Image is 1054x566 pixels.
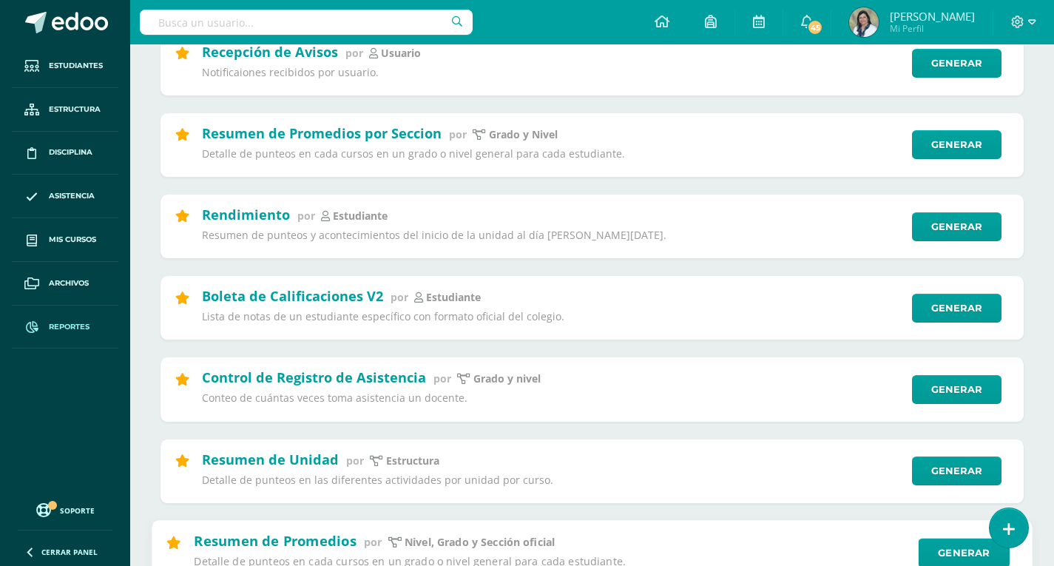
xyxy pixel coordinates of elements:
a: Archivos [12,262,118,306]
h2: Recepción de Avisos [202,43,338,61]
span: Soporte [60,505,95,516]
span: por [364,534,382,548]
a: Reportes [12,306,118,349]
img: ddd9173603c829309f2e28ae9f8beb11.png [849,7,879,37]
p: Nivel, Grado y Sección oficial [405,535,555,549]
span: Estructura [49,104,101,115]
span: Disciplina [49,146,92,158]
p: Resumen de punteos y acontecimientos del inicio de la unidad al día [PERSON_NAME][DATE]. [202,229,902,242]
span: Archivos [49,277,89,289]
p: estudiante [333,209,388,223]
p: Usuario [381,47,421,60]
a: Generar [912,456,1001,485]
p: Lista de notas de un estudiante específico con formato oficial del colegio. [202,310,902,323]
a: Estructura [12,88,118,132]
span: Cerrar panel [41,547,98,557]
span: [PERSON_NAME] [890,9,975,24]
span: por [449,127,467,141]
p: Estructura [386,454,439,468]
a: Generar [912,375,1001,404]
p: grado y nivel [473,372,541,385]
h2: Resumen de Unidad [202,451,339,468]
span: por [345,46,363,60]
a: Disciplina [12,132,118,175]
h2: Resumen de Promedios por Seccion [202,124,442,142]
p: Detalle de punteos en las diferentes actividades por unidad por curso. [202,474,902,487]
span: Reportes [49,321,89,333]
p: Notificaiones recibidos por usuario. [202,66,902,79]
h2: Rendimiento [202,206,290,223]
a: Mis cursos [12,218,118,262]
a: Soporte [18,499,112,519]
a: Estudiantes [12,44,118,88]
span: Mis cursos [49,234,96,246]
a: Asistencia [12,175,118,218]
h2: Control de Registro de Asistencia [202,368,426,386]
span: por [346,454,364,468]
p: Detalle de punteos en cada cursos en un grado o nivel general para cada estudiante. [202,147,902,161]
h2: Boleta de Calificaciones V2 [202,287,383,305]
span: por [433,371,451,385]
a: Generar [912,130,1001,159]
span: Estudiantes [49,60,103,72]
span: 45 [807,19,823,36]
p: estudiante [426,291,481,304]
input: Busca un usuario... [140,10,473,35]
p: Conteo de cuántas veces toma asistencia un docente. [202,391,902,405]
span: por [297,209,315,223]
p: Grado y Nivel [489,128,558,141]
span: Asistencia [49,190,95,202]
h2: Resumen de Promedios [194,531,356,549]
span: Mi Perfil [890,22,975,35]
a: Generar [912,49,1001,78]
a: Generar [912,212,1001,241]
span: por [391,290,408,304]
a: Generar [912,294,1001,323]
